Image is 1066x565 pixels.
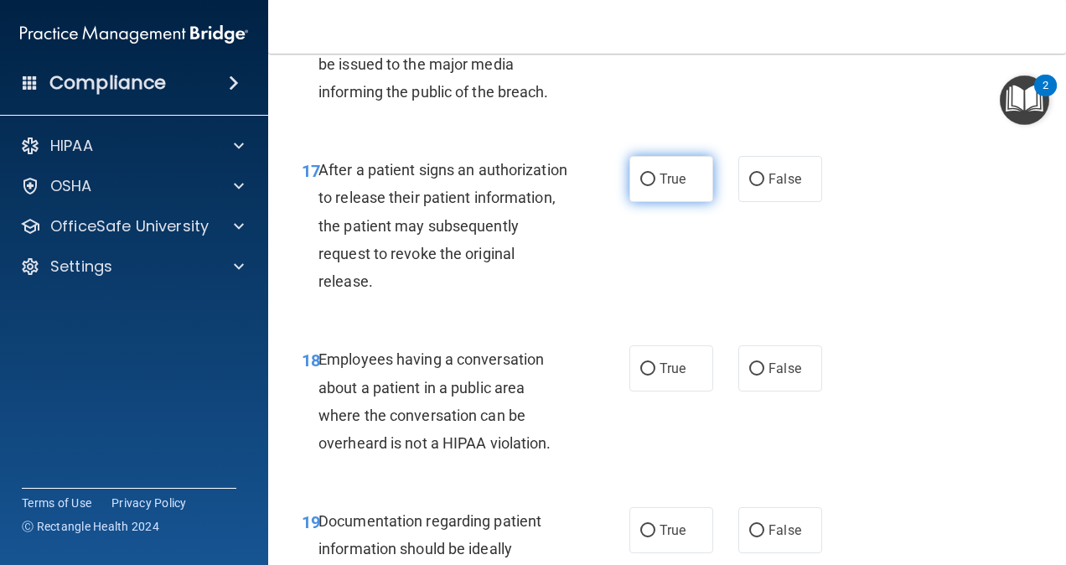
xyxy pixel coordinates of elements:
[1000,75,1049,125] button: Open Resource Center, 2 new notifications
[302,350,320,371] span: 18
[50,176,92,196] p: OSHA
[302,161,320,181] span: 17
[982,449,1046,513] iframe: Drift Widget Chat Controller
[20,136,244,156] a: HIPAA
[768,171,801,187] span: False
[1043,86,1048,107] div: 2
[49,71,166,95] h4: Compliance
[640,174,655,186] input: True
[20,176,244,196] a: OSHA
[768,522,801,538] span: False
[749,525,764,537] input: False
[640,363,655,376] input: True
[660,360,686,376] span: True
[660,171,686,187] span: True
[749,174,764,186] input: False
[20,216,244,236] a: OfficeSafe University
[22,518,159,535] span: Ⓒ Rectangle Health 2024
[640,525,655,537] input: True
[50,216,209,236] p: OfficeSafe University
[22,495,91,511] a: Terms of Use
[50,257,112,277] p: Settings
[660,522,686,538] span: True
[111,495,187,511] a: Privacy Policy
[318,350,551,452] span: Employees having a conversation about a patient in a public area where the conversation can be ov...
[50,136,93,156] p: HIPAA
[318,161,567,290] span: After a patient signs an authorization to release their patient information, the patient may subs...
[749,363,764,376] input: False
[20,257,244,277] a: Settings
[20,18,248,51] img: PMB logo
[302,512,320,532] span: 19
[768,360,801,376] span: False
